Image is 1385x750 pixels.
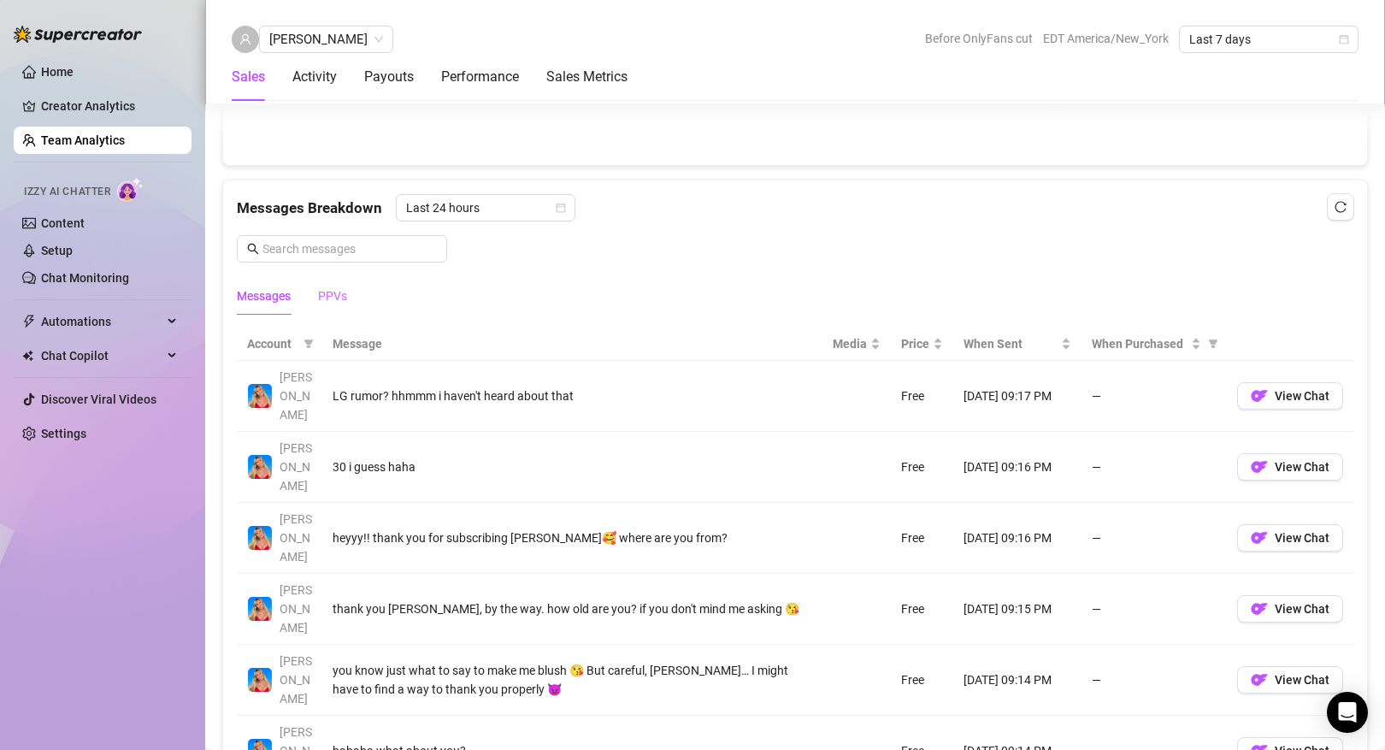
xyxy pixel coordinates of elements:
[1339,34,1349,44] span: calendar
[322,328,822,361] th: Message
[1237,677,1343,691] a: OFView Chat
[1081,645,1227,716] td: —
[1081,574,1227,645] td: —
[953,328,1081,361] th: When Sent
[41,92,178,120] a: Creator Analytics
[262,239,437,258] input: Search messages
[232,67,265,87] div: Sales
[364,67,414,87] div: Payouts
[1251,529,1268,546] img: OF
[248,384,272,408] img: Ashley
[248,455,272,479] img: Ashley
[1275,460,1329,474] span: View Chat
[953,574,1081,645] td: [DATE] 09:15 PM
[1251,600,1268,617] img: OF
[41,65,74,79] a: Home
[41,216,85,230] a: Content
[891,432,953,503] td: Free
[901,334,929,353] span: Price
[891,645,953,716] td: Free
[1237,606,1343,620] a: OFView Chat
[1237,535,1343,549] a: OFView Chat
[333,599,812,618] div: thank you [PERSON_NAME], by the way. how old are you? if you don't mind me asking 😘
[41,271,129,285] a: Chat Monitoring
[1335,201,1347,213] span: reload
[1237,393,1343,407] a: OFView Chat
[237,286,291,305] div: Messages
[1237,464,1343,478] a: OFView Chat
[280,441,312,493] span: [PERSON_NAME]
[280,370,312,422] span: [PERSON_NAME]
[269,27,383,52] span: Khristine
[1237,595,1343,623] button: OFView Chat
[953,361,1081,432] td: [DATE] 09:17 PM
[318,286,347,305] div: PPVs
[822,328,891,361] th: Media
[248,668,272,692] img: Ashley
[1327,692,1368,733] div: Open Intercom Messenger
[1092,334,1188,353] span: When Purchased
[41,308,162,335] span: Automations
[247,334,297,353] span: Account
[1237,666,1343,694] button: OFView Chat
[1237,524,1343,552] button: OFView Chat
[248,526,272,550] img: Ashley
[1237,453,1343,481] button: OFView Chat
[1275,531,1329,545] span: View Chat
[292,67,337,87] div: Activity
[22,350,33,362] img: Chat Copilot
[300,331,317,357] span: filter
[304,339,314,349] span: filter
[1189,27,1348,52] span: Last 7 days
[41,133,125,147] a: Team Analytics
[891,361,953,432] td: Free
[964,334,1058,353] span: When Sent
[1208,339,1218,349] span: filter
[1081,328,1227,361] th: When Purchased
[1251,458,1268,475] img: OF
[41,342,162,369] span: Chat Copilot
[891,503,953,574] td: Free
[1275,673,1329,687] span: View Chat
[953,503,1081,574] td: [DATE] 09:16 PM
[333,458,812,476] div: 30 i guess haha
[22,315,36,328] span: thunderbolt
[546,67,628,87] div: Sales Metrics
[1251,387,1268,405] img: OF
[41,427,86,440] a: Settings
[953,432,1081,503] td: [DATE] 09:16 PM
[1251,671,1268,688] img: OF
[833,334,867,353] span: Media
[41,244,73,257] a: Setup
[280,654,312,706] span: [PERSON_NAME]
[14,26,142,43] img: logo-BBDzfeDw.svg
[117,177,144,202] img: AI Chatter
[41,393,156,406] a: Discover Viral Videos
[1081,503,1227,574] td: —
[280,512,312,564] span: [PERSON_NAME]
[248,597,272,621] img: Ashley
[953,645,1081,716] td: [DATE] 09:14 PM
[239,33,251,45] span: user
[891,574,953,645] td: Free
[1043,26,1169,51] span: EDT America/New_York
[24,184,110,200] span: Izzy AI Chatter
[333,387,812,405] div: LG rumor? hhmmm i haven't heard about that
[247,243,259,255] span: search
[441,67,519,87] div: Performance
[333,661,812,699] div: you know just what to say to make me blush 😘 But careful, [PERSON_NAME]… I might have to find a w...
[1275,389,1329,403] span: View Chat
[333,529,812,547] div: heyyy!! thank you for subscribing [PERSON_NAME]🥰 where are you from?
[1081,361,1227,432] td: —
[1081,432,1227,503] td: —
[1275,602,1329,616] span: View Chat
[406,195,565,221] span: Last 24 hours
[891,328,953,361] th: Price
[556,203,566,213] span: calendar
[925,26,1033,51] span: Before OnlyFans cut
[1205,331,1222,357] span: filter
[237,194,1353,221] div: Messages Breakdown
[280,583,312,635] span: [PERSON_NAME]
[1237,382,1343,410] button: OFView Chat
